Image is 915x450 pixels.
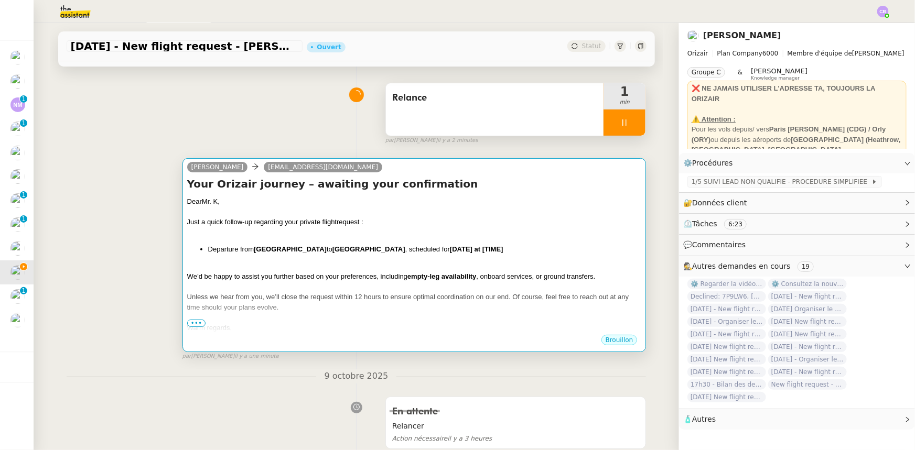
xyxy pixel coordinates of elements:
span: [PERSON_NAME] [751,67,808,75]
span: 9 octobre 2025 [316,369,397,383]
p: 1 [21,119,26,129]
nz-badge-sup: 1 [20,191,27,199]
p: 1 [21,287,26,297]
img: users%2FW4OQjB9BRtYK2an7yusO0WsYLsD3%2Favatar%2F28027066-518b-424c-8476-65f2e549ac29 [10,146,25,160]
nz-tag: 6:23 [724,219,747,229]
span: Relancer [392,420,640,432]
nz-badge-sup: 1 [20,119,27,127]
div: Pour les vols depuis/ vers ou depuis les aéroports de pensez à regarder les prix depuis --> Ces d... [692,124,902,196]
span: Données client [692,199,747,207]
strong: ❌ NE JAMAIS UTILISER L'ADRESSE TA, TOUJOURS LA ORIZAIR [692,84,875,103]
div: 💬Commentaires [679,235,915,255]
span: 17h30 - Bilan des demandes de la journée : en cours et restant à traiter - 10 octobre 2025 [687,379,766,390]
strong: empty-leg availability [407,272,477,280]
span: [DATE] New flight request - [PERSON_NAME] [687,392,766,402]
u: ⚠️ Attention : [692,115,736,123]
a: [PERSON_NAME] [187,162,248,172]
span: & [738,67,742,81]
span: 1 [604,85,645,98]
span: [DATE] New flight request - [PERSON_NAME] [687,342,766,352]
span: il y a 3 heures [392,435,492,442]
a: [PERSON_NAME] [703,30,781,40]
img: svg [10,97,25,112]
span: min [604,98,645,107]
h4: Your Orizair journey – awaiting your confirmation [187,177,642,191]
span: , onboard services, or ground transfers. [477,272,596,280]
div: Ouvert [317,44,341,50]
div: ⚙️Procédures [679,153,915,173]
span: [DATE] New flight request - Hanzla kazi [687,354,766,365]
span: 🔐 [683,197,751,209]
span: par [385,136,394,145]
span: 💬 [683,240,750,249]
span: [DATE] - Organiser le vol [GEOGRAPHIC_DATA]-[GEOGRAPHIC_DATA] pour [PERSON_NAME] [687,316,766,327]
span: ⚙️ [683,157,738,169]
span: Declined: 7P9LW6, [DATE] EGKB >> LMML, A-Aviation GmbH [687,291,766,302]
span: Dear [187,197,202,205]
small: [PERSON_NAME] [182,352,279,361]
nz-badge-sup: 1 [20,287,27,294]
div: request : [187,217,642,227]
span: [DATE] - New flight request - [PERSON_NAME] [768,291,847,302]
span: Knowledge manager [751,75,800,81]
nz-badge-sup: 1 [20,215,27,223]
span: Action nécessaire [392,435,448,442]
span: ⚙️ Consultez la nouvelle procédure HubSpot [768,279,847,289]
img: users%2FW4OQjB9BRtYK2an7yusO0WsYLsD3%2Favatar%2F28027066-518b-424c-8476-65f2e549ac29 [10,50,25,64]
span: [DATE] - New flight request - [PERSON_NAME] [768,367,847,377]
span: 1/5 SUIVI LEAD NON QUALIFIE - PROCEDURE SIMPLIFIEE [692,177,871,187]
p: 1 [21,191,26,201]
span: ⏲️ [683,219,756,228]
strong: Paris [PERSON_NAME] (CDG) / Orly (ORY) [692,125,886,144]
span: Tâches [692,219,717,228]
p: 1 [21,215,26,225]
img: users%2FRqsVXU4fpmdzH7OZdqyP8LuLV9O2%2Favatar%2F0d6ec0de-1f9c-4f7b-9412-5ce95fe5afa7 [10,193,25,208]
nz-tag: 19 [798,261,814,272]
span: 🧴 [683,415,716,423]
small: [PERSON_NAME] [385,136,478,145]
span: Relance [392,90,598,106]
img: users%2FUX3d5eFl6eVv5XRpuhmKXfpcWvv1%2Favatar%2Fdownload.jpeg [10,122,25,136]
span: [DATE] New flight request - [PERSON_NAME] [768,329,847,339]
p: 1 [21,95,26,105]
div: Mr. K, [187,196,642,207]
img: users%2FW4OQjB9BRtYK2an7yusO0WsYLsD3%2Favatar%2F28027066-518b-424c-8476-65f2e549ac29 [10,241,25,256]
span: Warm regards, [187,324,232,332]
span: [DATE] - New flight request - [PERSON_NAME] [768,342,847,352]
span: Brouillon [606,336,633,344]
span: il y a une minute [234,352,278,361]
span: [DATE] New flight request - [PERSON_NAME] [768,316,847,327]
span: En attente [392,407,438,416]
img: users%2FC9SBsJ0duuaSgpQFj5LgoEX8n0o2%2Favatar%2Fec9d51b8-9413-4189-adfb-7be4d8c96a3c [687,30,699,41]
span: ⚙️ Regarder la vidéo Loom HubSpot [687,279,766,289]
strong: [DATE] at [TIME] [450,245,503,253]
span: Membre d'équipe de [788,50,853,57]
span: [DATE] Organiser le vol pour [PERSON_NAME] [768,304,847,314]
span: We’d be happy to assist you further based on your preferences, including [187,272,407,280]
span: [DATE] - New flight request - [PERSON_NAME] [687,329,766,339]
span: Orizair [687,50,708,57]
span: [DATE] - New flight request - [PERSON_NAME] [71,41,298,51]
span: Autres demandes en cours [692,262,791,270]
span: [PERSON_NAME] [687,48,907,59]
strong: [GEOGRAPHIC_DATA] (Heathrow, [GEOGRAPHIC_DATA], [GEOGRAPHIC_DATA], [GEOGRAPHIC_DATA]) [692,136,901,164]
span: New flight request - [PERSON_NAME] [768,379,847,390]
strong: [GEOGRAPHIC_DATA] [254,245,327,253]
div: ⏲️Tâches 6:23 [679,214,915,234]
img: users%2FW4OQjB9BRtYK2an7yusO0WsYLsD3%2Favatar%2F28027066-518b-424c-8476-65f2e549ac29 [10,313,25,327]
div: 🕵️Autres demandes en cours 19 [679,256,915,277]
span: 6000 [762,50,779,57]
span: [DATE] New flight request - [PERSON_NAME] [687,367,766,377]
nz-tag: Groupe C [687,67,725,78]
img: users%2FW4OQjB9BRtYK2an7yusO0WsYLsD3%2Favatar%2F28027066-518b-424c-8476-65f2e549ac29 [10,217,25,232]
span: Statut [582,42,601,50]
img: users%2FW4OQjB9BRtYK2an7yusO0WsYLsD3%2Favatar%2F28027066-518b-424c-8476-65f2e549ac29 [10,74,25,89]
img: svg [877,6,889,17]
nz-badge-sup: 1 [20,95,27,103]
div: 🧴Autres [679,409,915,430]
span: [DATE] - Organiser le vol pour [PERSON_NAME] [768,354,847,365]
span: Unless we hear from you, we’ll close the request within 12 hours to ensure optimal coordination o... [187,293,629,311]
strong: [GEOGRAPHIC_DATA] [332,245,405,253]
span: 🕵️ [683,262,818,270]
span: il y a 2 minutes [437,136,478,145]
